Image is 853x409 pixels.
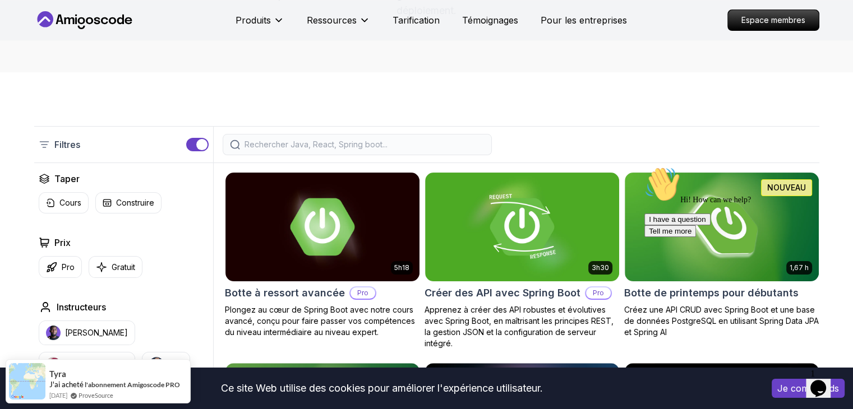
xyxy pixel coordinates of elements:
font: Ce site Web utilise des cookies pour améliorer l'expérience utilisateur. [221,382,543,394]
a: Témoignages [462,13,518,27]
font: [PERSON_NAME] [65,328,128,337]
font: Créer des API avec Spring Boot [425,287,580,299]
button: image de l'instructeur[PERSON_NAME] [39,352,135,377]
font: Botte à ressort avancée [225,287,345,299]
font: Espace membres [741,15,805,25]
a: Carte Spring Boot pour débutants1,67 hNOUVEAUBotte de printemps pour débutantsCréez une API CRUD ... [624,172,819,338]
span: Hi! How can we help? [4,34,111,42]
button: Accepter les cookies [772,379,845,398]
font: Produits [236,15,271,26]
font: Pro [593,289,604,297]
font: Apprenez à créer des API robustes et évolutives avec Spring Boot, en maîtrisant les principes RES... [425,305,614,348]
div: 👋Hi! How can we help?I have a questionTell me more [4,4,206,75]
font: Tarification [393,15,440,26]
button: Tell me more [4,63,56,75]
a: ProveSource [79,391,113,400]
img: image de l'instructeur [46,357,61,371]
font: 3h30 [592,263,609,272]
img: Carte Spring Boot avancée [225,173,419,281]
button: Cours [39,192,89,213]
font: Instructeurs [57,301,106,313]
font: Construire [116,198,154,207]
font: Cours [59,198,81,207]
font: Filtres [54,139,80,150]
font: Prix [54,237,71,248]
button: Construire [95,192,162,213]
font: Je comprends [777,383,839,394]
iframe: widget de discussion [806,364,842,398]
a: Pour les entreprises [541,13,627,27]
button: Gratuit [89,256,142,278]
font: Pro [357,289,368,297]
button: image de l'instructeurAbz [142,352,190,377]
button: image de l'instructeur[PERSON_NAME] [39,320,135,345]
font: Témoignages [462,15,518,26]
img: :wave: [4,4,40,40]
font: 5h18 [394,263,409,272]
img: Carte Spring Boot pour débutants [625,173,819,281]
font: Tyra [49,369,66,379]
button: Ressources [307,13,370,36]
a: Tarification [393,13,440,27]
a: Création d'API avec la carte Spring Boot3h30Créer des API avec Spring BootProApprenez à créer des... [425,172,620,349]
img: image de notification de preuve sociale provesource [9,363,45,399]
font: Pro [62,262,75,272]
button: Pro [39,256,82,278]
font: Gratuit [112,262,135,272]
a: Espace membres [727,10,819,31]
img: image de l'instructeur [46,326,61,340]
font: Créez une API CRUD avec Spring Boot et une base de données PostgreSQL en utilisant Spring Data JP... [624,305,819,337]
font: Plongez au cœur de Spring Boot avec notre cours avancé, conçu pour faire passer vos compétences d... [225,305,415,337]
button: I have a question [4,52,71,63]
font: J'ai acheté [49,380,84,389]
a: Carte Spring Boot avancée5h18Botte à ressort avancéeProPlongez au cœur de Spring Boot avec notre ... [225,172,420,338]
font: Taper [54,173,80,184]
img: image de l'instructeur [149,357,164,371]
iframe: widget de discussion [640,162,842,359]
button: Produits [236,13,284,36]
input: Rechercher Java, React, Spring boot... [245,139,485,150]
font: [DATE] [49,392,67,399]
font: Ressources [307,15,357,26]
font: Botte de printemps pour débutants [624,287,799,299]
font: Pour les entreprises [541,15,627,26]
a: l'abonnement Amigoscode PRO [85,380,180,389]
img: Création d'API avec la carte Spring Boot [425,173,619,281]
